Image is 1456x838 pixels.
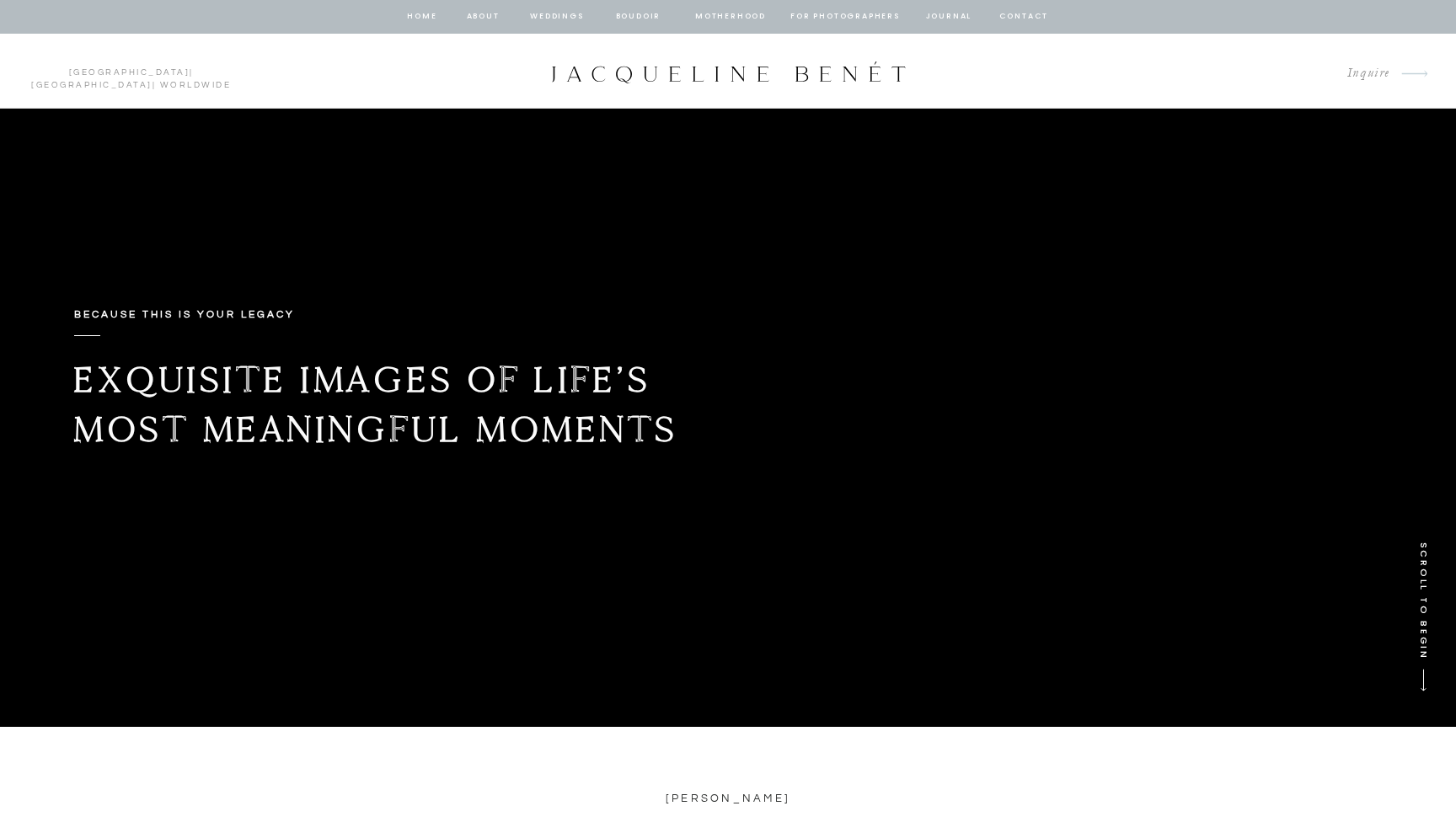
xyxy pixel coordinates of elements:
a: Motherhood [695,9,765,24]
b: Exquisite images of life’s most meaningful moments [73,357,678,451]
a: [GEOGRAPHIC_DATA] [69,68,190,77]
a: Inquire [1334,62,1390,85]
a: about [465,9,500,24]
a: journal [923,9,975,24]
a: BOUDOIR [614,9,662,24]
h2: [PERSON_NAME] [567,789,889,808]
p: | | Worldwide [24,67,238,77]
a: [GEOGRAPHIC_DATA] [31,81,153,89]
b: Because this is your legacy [74,309,295,320]
a: home [406,9,438,24]
a: for photographers [790,9,900,24]
a: contact [997,9,1051,24]
a: Weddings [528,9,586,24]
p: SCROLL TO BEGIN [1411,542,1432,685]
